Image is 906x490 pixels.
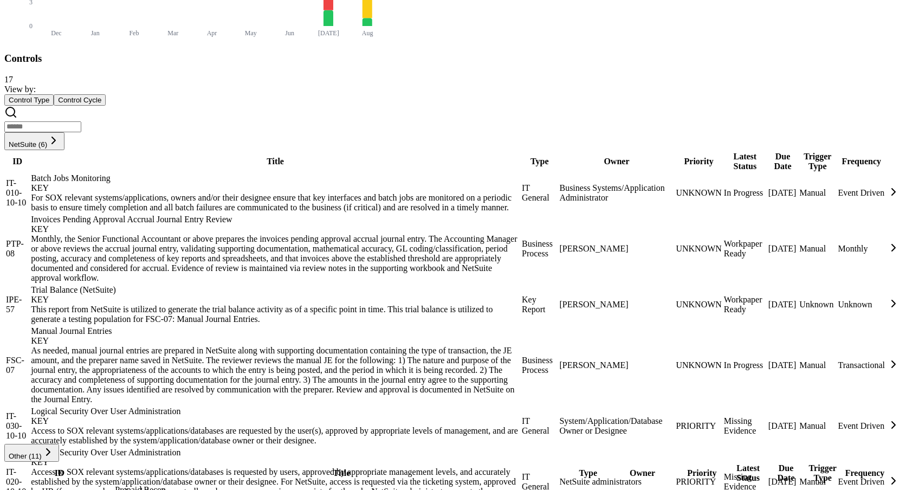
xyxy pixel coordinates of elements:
div: [PERSON_NAME] [559,244,674,254]
th: Owner [607,463,677,483]
td: Business Process [521,326,558,405]
div: This report from NetSuite is utilized to generate the trial balance activity as of a specific poi... [31,305,520,324]
button: Control Type [4,94,54,106]
h3: Controls [4,53,902,65]
button: NetSuite (6) [4,132,64,150]
div: KEY [31,183,520,193]
td: Monthly [837,214,885,283]
tspan: Mar [167,29,178,37]
div: Monthly, the Senior Functional Accountant or above prepares the invoices pending approval accrual... [31,234,520,283]
div: As needed, manual journal entries are prepared in NetSuite along with supporting documentation co... [31,346,520,404]
div: [PERSON_NAME] [559,360,674,370]
div: [DATE] [768,188,797,198]
tspan: Jan [91,29,100,37]
th: Latest Status [723,151,767,172]
tspan: 0 [29,22,33,30]
span: View by: [4,85,36,94]
tspan: Aug [362,29,373,37]
span: NetSuite (6) [9,140,47,149]
th: Title [114,463,568,483]
div: Manual Journal Entries [31,326,520,346]
td: Manual [799,173,836,213]
div: [DATE] [768,244,797,254]
div: In Progress [724,188,766,198]
th: Priority [678,463,725,483]
td: Unknown [799,285,836,325]
span: Other (11) [9,452,42,460]
th: Type [570,463,606,483]
td: FSC-07 [5,326,29,405]
tspan: [DATE] [318,29,339,37]
div: [DATE] [768,360,797,370]
th: Type [521,151,558,172]
div: KEY [31,457,520,467]
td: Manual [799,406,836,446]
td: PTP-08 [5,214,29,283]
div: Business Systems/Application Administrator [559,183,674,203]
td: Business Process [521,214,558,283]
div: Workpaper Ready [724,295,766,314]
th: ID [5,463,113,483]
div: UNKNOWN [676,300,721,310]
tspan: Jun [285,29,294,37]
td: Manual [799,326,836,405]
div: Trial Balance (NetSuite) [31,285,520,305]
div: NetSuite administrators [559,477,674,487]
td: IT-010-10-10 [5,173,29,213]
th: Priority [675,151,722,172]
div: Batch Jobs Monitoring [31,173,520,193]
div: [DATE] [768,421,797,431]
th: Trigger Type [802,463,843,483]
tspan: Apr [207,29,217,37]
td: Transactional [837,326,885,405]
div: [DATE] [768,300,797,310]
div: For SOX relevant systems/applications, owners and/or their designee ensure that key interfaces an... [31,193,520,212]
tspan: Dec [51,29,61,37]
div: KEY [31,416,520,426]
div: UNKNOWN [676,188,721,198]
div: UNKNOWN [676,244,721,254]
td: IT-030-10-10 [5,406,29,446]
td: IT General [521,173,558,213]
tspan: May [245,29,257,37]
td: Unknown [837,285,885,325]
div: In Progress [724,360,766,370]
th: Trigger Type [799,151,836,172]
th: Frequency [844,463,885,483]
div: Access to SOX relevant systems/applications/databases are requested by the user(s), approved by a... [31,426,520,446]
div: System/Application/Database Owner or Designee [559,416,674,436]
td: Manual [799,214,836,283]
button: Other (11) [4,444,59,462]
div: [DATE] [768,477,797,487]
td: Key Report [521,285,558,325]
div: KEY [31,336,520,346]
th: Owner [559,151,674,172]
th: Due Date [768,151,798,172]
th: Due Date [771,463,801,483]
div: KEY [31,295,520,305]
span: 17 [4,75,13,84]
div: PRIORITY [676,421,721,431]
tspan: Feb [129,29,139,37]
div: Logical Security Over User Administration [31,407,520,426]
td: Event Driven [837,173,885,213]
div: UNKNOWN [676,360,721,370]
div: [PERSON_NAME] [559,300,674,310]
th: ID [5,151,29,172]
th: Frequency [837,151,885,172]
td: Event Driven [837,406,885,446]
div: Workpaper Ready [724,239,766,259]
th: Title [30,151,520,172]
th: Latest Status [727,463,770,483]
div: Invoices Pending Approval Accrual Journal Entry Review [31,215,520,234]
button: Control Cycle [54,94,106,106]
div: Missing Evidence [724,416,766,436]
td: IT General [521,406,558,446]
div: PRIORITY [676,477,721,487]
div: KEY [31,224,520,234]
td: IPE-57 [5,285,29,325]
